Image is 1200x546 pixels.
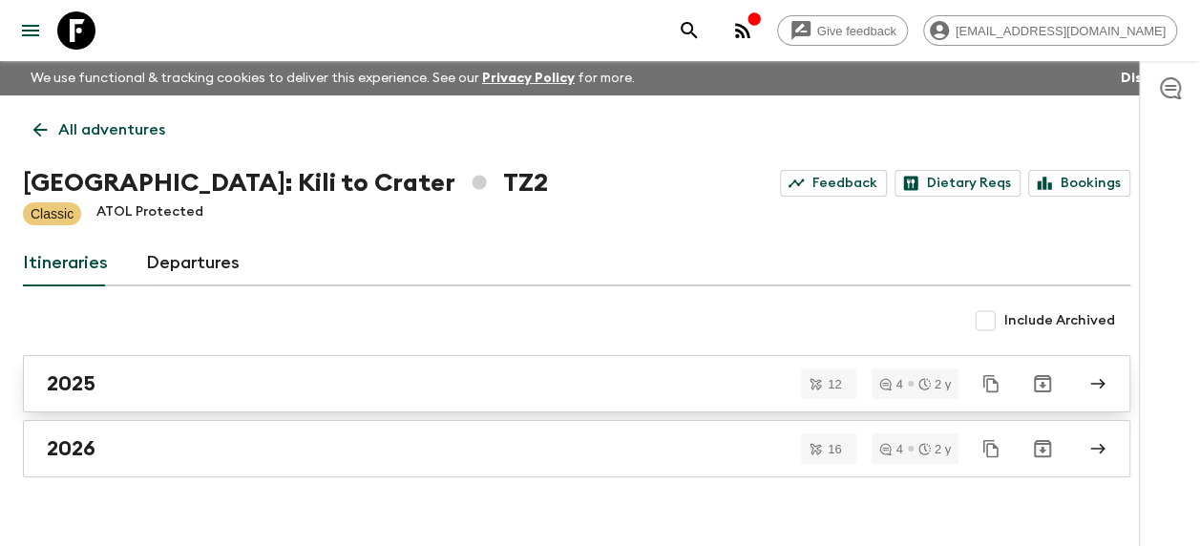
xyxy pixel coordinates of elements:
h1: [GEOGRAPHIC_DATA]: Kili to Crater TZ2 [23,164,548,202]
button: search adventures [670,11,708,50]
div: 2 y [918,443,951,455]
p: We use functional & tracking cookies to deliver this experience. See our for more. [23,61,642,95]
p: Classic [31,204,74,223]
a: Bookings [1028,170,1130,197]
a: Give feedback [777,15,908,46]
p: ATOL Protected [96,202,203,225]
a: Privacy Policy [482,72,575,85]
a: Departures [146,241,240,286]
span: Include Archived [1004,311,1115,330]
button: menu [11,11,50,50]
span: 16 [816,443,853,455]
a: 2026 [23,420,1130,477]
button: Dismiss [1116,65,1177,92]
button: Archive [1023,430,1062,468]
div: [EMAIL_ADDRESS][DOMAIN_NAME] [923,15,1177,46]
span: [EMAIL_ADDRESS][DOMAIN_NAME] [945,24,1176,38]
a: Feedback [780,170,887,197]
a: 2025 [23,355,1130,412]
div: 2 y [918,378,951,390]
button: Duplicate [974,367,1008,401]
span: 12 [816,378,853,390]
button: Archive [1023,365,1062,403]
a: Itineraries [23,241,108,286]
p: All adventures [58,118,165,141]
span: Give feedback [807,24,907,38]
button: Duplicate [974,431,1008,466]
div: 4 [879,378,902,390]
div: 4 [879,443,902,455]
h2: 2026 [47,436,95,461]
a: All adventures [23,111,176,149]
h2: 2025 [47,371,95,396]
a: Dietary Reqs [895,170,1021,197]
